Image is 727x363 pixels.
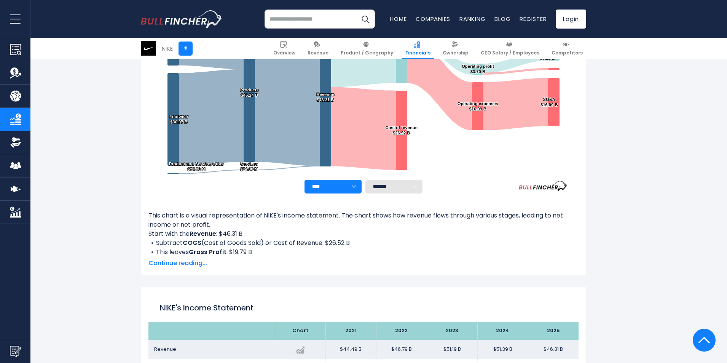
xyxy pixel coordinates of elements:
a: Companies [416,15,450,23]
span: Competitors [552,50,583,56]
a: Revenue [304,38,332,59]
div: This chart is a visual representation of NIKE's income statement. The chart shows how revenue flo... [148,211,579,254]
span: Revenue [154,345,176,353]
img: bullfincher logo [141,10,223,28]
img: Ownership [10,137,21,148]
text: Operating expenses $16.09 B [458,101,498,111]
td: $46.31 B [528,340,579,359]
span: Product / Geography [341,50,393,56]
li: This leaves : $19.79 B [148,248,579,257]
td: $51.39 B [477,340,528,359]
a: Register [520,15,547,23]
th: 2021 [325,322,376,340]
a: Financials [402,38,434,59]
text: Product and Service, Other $74.00 M [169,162,224,171]
a: Ownership [439,38,472,59]
th: 2023 [427,322,477,340]
text: Operating profit $3.70 B [462,64,494,74]
th: 2022 [376,322,427,340]
th: Chart [275,322,325,340]
b: COGS [183,238,201,247]
li: Subtract (Cost of Goods Sold) or Cost of Revenue: $26.52 B [148,238,579,248]
b: Gross Profit [189,248,226,256]
span: Revenue [308,50,328,56]
span: CEO Salary / Employees [481,50,539,56]
a: Go to homepage [141,10,223,28]
a: Ranking [459,15,485,23]
a: Competitors [548,38,586,59]
h1: NIKE's Income Statement [160,302,567,313]
button: Search [356,10,375,29]
a: CEO Salary / Employees [477,38,543,59]
img: NKE logo [141,41,156,56]
span: Financials [405,50,430,56]
a: Product / Geography [337,38,397,59]
a: + [179,42,193,56]
a: Overview [270,38,299,59]
text: Cost of revenue $26.52 B [385,125,418,135]
td: $44.49 B [325,340,376,359]
th: 2024 [477,322,528,340]
div: NIKE [162,44,173,53]
th: 2025 [528,322,579,340]
td: $51.19 B [427,340,477,359]
span: Continue reading... [148,259,579,268]
td: $46.79 B [376,340,427,359]
text: Footwear $30.97 B [169,114,188,124]
text: Revenue $46.31 B [317,92,335,102]
span: Overview [273,50,295,56]
a: Blog [494,15,510,23]
text: Services $74.00 M [240,162,258,171]
text: SG&A $16.09 B [540,97,558,107]
b: Revenue [190,229,216,238]
a: Login [556,10,586,29]
a: Home [390,15,407,23]
text: Products $46.24 B [240,88,259,98]
span: Ownership [443,50,469,56]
